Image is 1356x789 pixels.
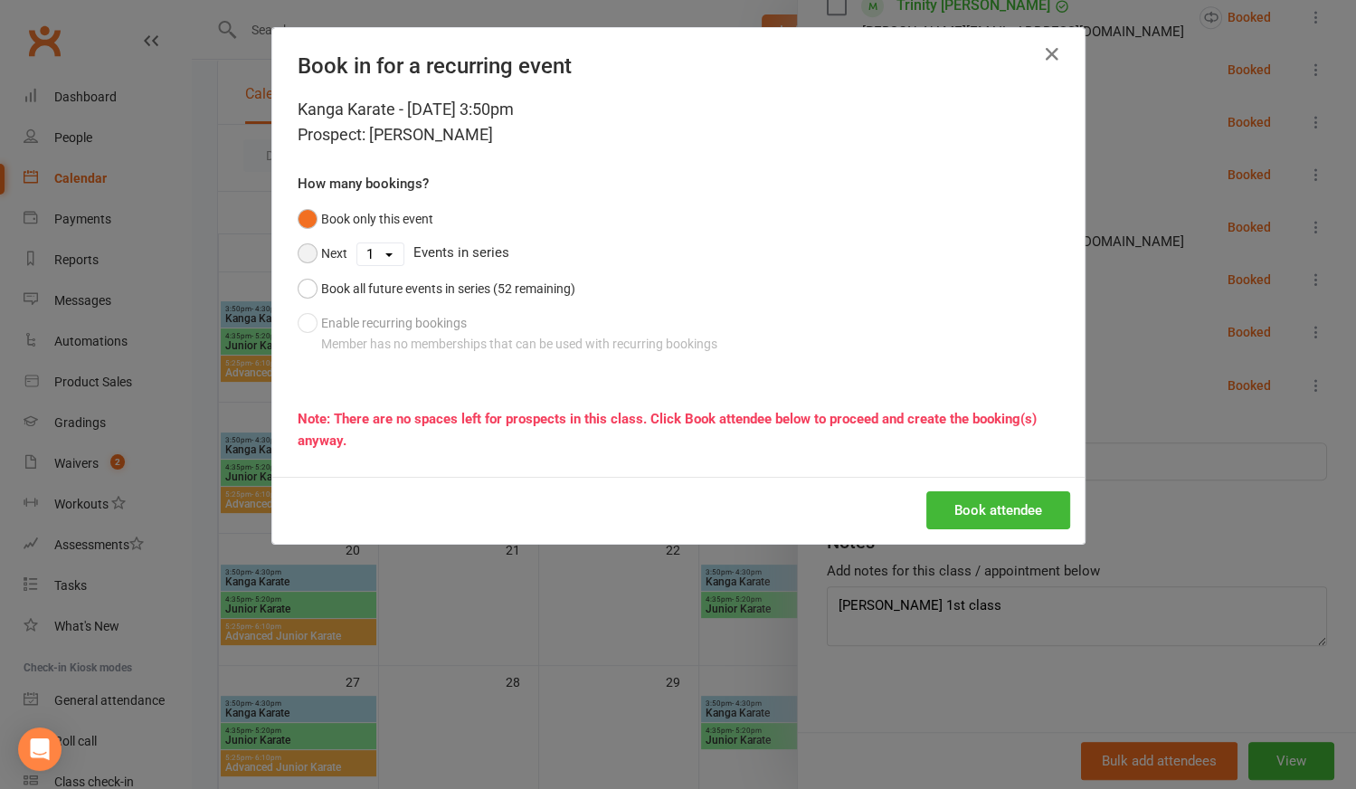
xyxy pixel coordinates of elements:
button: Book attendee [926,491,1070,529]
button: Book only this event [298,202,433,236]
button: Book all future events in series (52 remaining) [298,271,575,306]
div: Book all future events in series (52 remaining) [321,279,575,299]
div: Open Intercom Messenger [18,727,62,771]
div: Kanga Karate - [DATE] 3:50pm Prospect: [PERSON_NAME] [298,97,1059,147]
div: Note: There are no spaces left for prospects in this class. Click Book attendee below to proceed ... [298,408,1059,452]
div: Events in series [298,236,1059,271]
button: Close [1038,40,1067,69]
label: How many bookings? [298,173,429,195]
h4: Book in for a recurring event [298,53,1059,79]
button: Next [298,236,347,271]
